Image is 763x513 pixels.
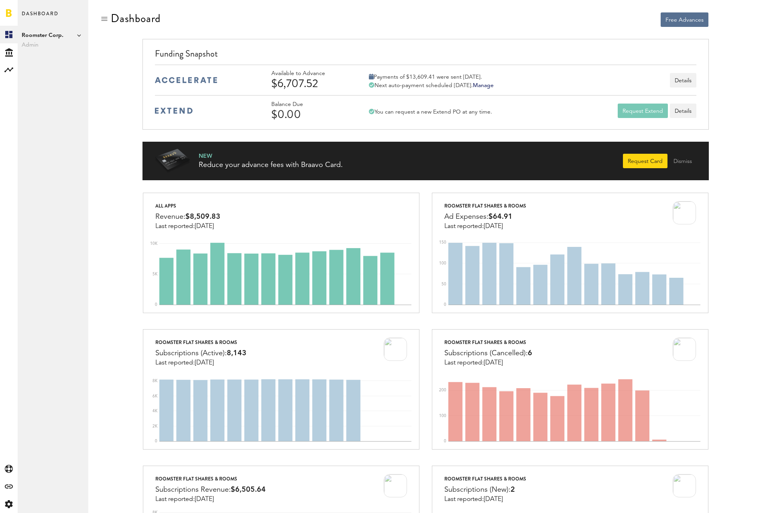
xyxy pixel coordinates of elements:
[155,359,246,366] div: Last reported:
[199,160,343,170] div: Reduce your advance fees with Braavo Card.
[700,489,755,509] iframe: Opens a widget where you can find more information
[155,439,157,443] text: 0
[439,388,446,392] text: 200
[670,73,696,88] button: Details
[155,347,246,359] div: Subscriptions (Active):
[155,474,266,484] div: Roomster flat shares & rooms
[199,152,343,160] div: NEW
[661,12,708,27] button: Free Advances
[444,439,446,443] text: 0
[155,223,220,230] div: Last reported:
[484,223,503,230] span: [DATE]
[155,108,193,114] img: extend-medium-blue-logo.svg
[444,338,532,347] div: Roomster flat shares & rooms
[195,496,214,503] span: [DATE]
[150,242,158,246] text: 10K
[618,104,668,118] button: Request Extend
[231,486,266,493] span: $6,505.64
[153,379,158,383] text: 8K
[153,272,158,276] text: 5K
[153,394,158,398] text: 6K
[153,409,158,413] text: 4K
[444,303,446,307] text: 0
[227,350,246,357] span: 8,143
[369,108,492,116] div: You can request a new Extend PO at any time.
[22,31,84,40] span: Roomster Corp.
[153,424,158,428] text: 2K
[384,338,407,361] img: 100x100bb_3Hlnjwi.jpg
[444,347,532,359] div: Subscriptions (Cancelled):
[155,47,696,65] div: Funding Snapshot
[271,77,348,90] div: $6,707.52
[444,201,526,211] div: Roomster flat shares & rooms
[155,484,266,496] div: Subscriptions Revenue:
[444,484,526,496] div: Subscriptions (New):
[271,101,348,108] div: Balance Due
[442,282,446,286] text: 50
[623,154,667,168] button: Request Card
[444,474,526,484] div: Roomster flat shares & rooms
[444,359,532,366] div: Last reported:
[484,360,503,366] span: [DATE]
[488,213,513,220] span: $64.91
[155,149,191,173] img: Braavo Card
[473,83,494,88] a: Manage
[195,223,214,230] span: [DATE]
[369,82,494,89] div: Next auto-payment scheduled [DATE].
[155,496,266,503] div: Last reported:
[155,201,220,211] div: All apps
[444,223,526,230] div: Last reported:
[444,211,526,223] div: Ad Expenses:
[369,73,494,81] div: Payments of $13,609.41 were sent [DATE].
[669,154,697,168] button: Dismiss
[185,213,220,220] span: $8,509.83
[155,211,220,223] div: Revenue:
[195,360,214,366] span: [DATE]
[271,108,348,121] div: $0.00
[439,414,446,418] text: 100
[673,201,696,224] img: 100x100bb_3Hlnjwi.jpg
[111,12,161,25] div: Dashboard
[484,496,503,503] span: [DATE]
[22,40,84,50] span: Admin
[673,338,696,361] img: 100x100bb_3Hlnjwi.jpg
[673,474,696,497] img: 100x100bb_3Hlnjwi.jpg
[670,104,696,118] a: Details
[155,338,246,347] div: Roomster flat shares & rooms
[155,77,217,83] img: accelerate-medium-blue-logo.svg
[439,261,446,265] text: 100
[384,474,407,497] img: 100x100bb_3Hlnjwi.jpg
[444,496,526,503] div: Last reported:
[439,240,446,244] text: 150
[155,303,157,307] text: 0
[528,350,532,357] span: 6
[22,9,59,26] span: Dashboard
[511,486,515,493] span: 2
[271,70,348,77] div: Available to Advance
